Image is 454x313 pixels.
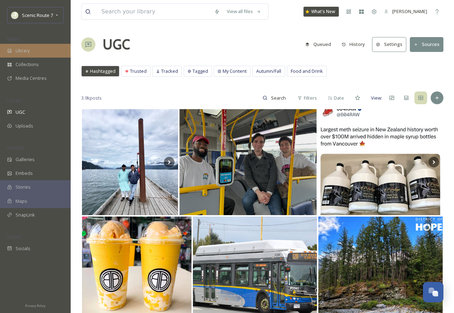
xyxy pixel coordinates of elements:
[161,68,178,75] span: Tracked
[7,145,23,150] span: WIDGETS
[338,37,369,51] button: History
[16,47,30,54] span: Library
[334,95,344,101] span: Date
[102,34,130,55] a: UGC
[25,303,46,308] span: Privacy Policy
[130,68,147,75] span: Trusted
[371,95,382,101] span: View:
[16,170,33,177] span: Embeds
[256,68,281,75] span: Autumn/Fall
[302,37,335,51] button: Queued
[16,245,30,252] span: Socials
[7,36,19,42] span: MEDIA
[90,68,116,75] span: Hashtagged
[223,68,247,75] span: My Content
[392,8,427,14] span: [PERSON_NAME]
[410,37,443,52] button: Sources
[81,95,102,101] span: 3.9k posts
[291,68,323,75] span: Food and Drink
[372,37,406,52] button: Settings
[7,234,21,240] span: SOCIALS
[16,212,35,218] span: SnapLink
[98,4,211,19] input: Search your library
[25,301,46,309] a: Privacy Policy
[7,98,22,103] span: COLLECT
[267,91,290,105] input: Search
[193,68,208,75] span: Tagged
[16,156,35,163] span: Galleries
[11,12,18,19] img: SnapSea%20Square%20Logo.png
[302,37,338,51] a: Queued
[338,37,372,51] a: History
[82,109,178,215] img: Dashain 2082 😍😍😍 #Agassiz #Britishcolumbia #Canada
[16,75,47,82] span: Media Centres
[223,5,265,18] a: View all files
[423,282,443,302] button: Open Chat
[372,37,410,52] a: Settings
[179,109,317,215] img: This week is #gobytransitweek! Got to hang out on the bus with Solomon and Chris from movementyvr...
[22,12,53,18] span: Scenic Route 7
[304,95,317,101] span: Filters
[16,184,31,190] span: Stories
[16,109,25,116] span: UGC
[16,198,27,205] span: Maps
[381,5,431,18] a: [PERSON_NAME]
[16,61,39,68] span: Collections
[303,7,339,17] a: What's New
[318,109,443,215] img: Customs in Auckland, New Zealand intercepted over 713 kilograms of meth hidden inside four litre ...
[16,123,33,129] span: Uploads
